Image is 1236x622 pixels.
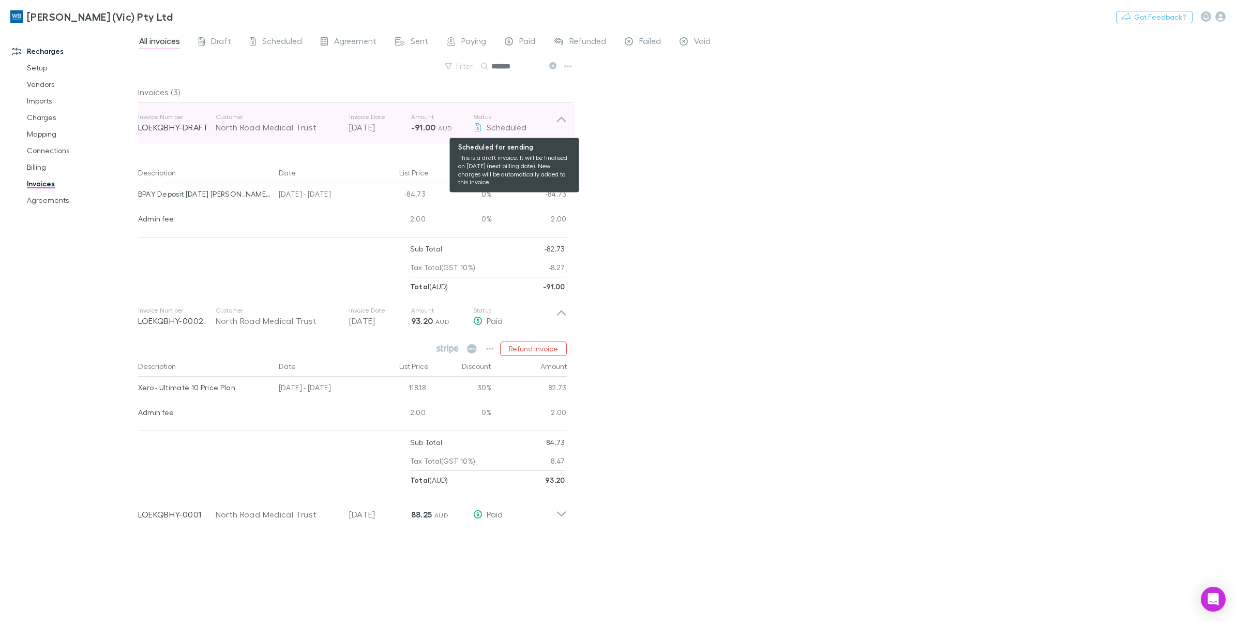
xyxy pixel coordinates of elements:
[130,490,575,531] div: LOEKQBHY-0001North Road Medical Trust[DATE]88.25 AUDPaid
[434,511,448,519] span: AUD
[440,60,479,72] button: Filter
[545,476,565,484] strong: 93.20
[139,36,180,49] span: All invoices
[545,240,565,258] p: -82.73
[275,183,368,208] div: [DATE] - [DATE]
[17,93,146,109] a: Imports
[430,377,492,402] div: 30%
[4,4,179,29] a: [PERSON_NAME] (Vic) Pty Ltd
[492,183,567,208] div: -84.73
[492,377,567,402] div: 82.73
[430,183,492,208] div: 0%
[211,36,231,49] span: Draft
[694,36,711,49] span: Void
[349,315,411,327] p: [DATE]
[569,36,606,49] span: Refunded
[216,121,339,134] div: North Road Medical Trust
[504,148,531,162] span: Available when invoice is finalised
[543,282,565,291] strong: -91.00
[216,508,339,521] div: North Road Medical Trust
[349,121,411,134] p: [DATE]
[2,43,146,60] a: Recharges
[17,126,146,142] a: Mapping
[368,402,430,426] div: 2.00
[500,342,567,356] button: Refund Invoice
[368,377,430,402] div: 118.18
[368,208,430,233] div: 2.00
[410,471,448,490] p: ( AUD )
[216,113,339,121] p: Customer
[473,113,556,121] p: Status
[487,316,503,325] span: Paid
[17,192,146,209] a: Agreements
[411,36,428,49] span: Sent
[138,508,216,521] p: LOEKQBHY-0001
[549,258,565,277] p: -8.27
[334,36,376,49] span: Agreement
[216,315,339,327] div: North Road Medical Trust
[435,318,449,325] span: AUD
[411,316,433,326] strong: 93.20
[410,240,443,258] p: Sub Total
[546,433,565,452] p: 84.73
[438,124,452,132] span: AUD
[410,277,448,296] p: ( AUD )
[461,36,486,49] span: Paying
[349,113,411,121] p: Invoice Date
[430,208,492,233] div: 0%
[410,258,476,277] p: Tax Total (GST 10%)
[138,121,216,134] p: LOEKQBHY-DRAFT
[410,433,443,452] p: Sub Total
[1116,11,1193,23] button: Got Feedback?
[27,10,173,23] h3: [PERSON_NAME] (Vic) Pty Ltd
[519,36,535,49] span: Paid
[410,282,430,291] strong: Total
[349,306,411,315] p: Invoice Date
[1201,587,1226,612] div: Open Intercom Messenger
[138,113,216,121] p: Invoice Number
[17,175,146,192] a: Invoices
[17,109,146,126] a: Charges
[138,402,271,423] div: Admin fee
[410,452,476,470] p: Tax Total (GST 10%)
[17,60,146,76] a: Setup
[262,36,302,49] span: Scheduled
[349,508,411,521] p: [DATE]
[492,208,567,233] div: 2.00
[138,183,271,205] div: BPAY Deposit [DATE] [PERSON_NAME]-[DATE]
[17,76,146,93] a: Vendors
[216,306,339,315] p: Customer
[487,509,503,519] span: Paid
[138,208,271,230] div: Admin fee
[410,476,430,484] strong: Total
[639,36,661,49] span: Failed
[275,377,368,402] div: [DATE] - [DATE]
[487,122,526,132] span: Scheduled
[138,377,271,398] div: Xero - Ultimate 10 Price Plan
[138,315,216,327] p: LOEKQBHY-0002
[17,159,146,175] a: Billing
[17,142,146,159] a: Connections
[10,10,23,23] img: William Buck (Vic) Pty Ltd's Logo
[411,122,436,132] strong: -91.00
[551,452,565,470] p: 8.47
[368,183,430,208] div: -84.73
[411,113,473,121] p: Amount
[130,102,575,144] div: Invoice NumberLOEKQBHY-DRAFTCustomerNorth Road Medical TrustInvoice Date[DATE]Amount-91.00 AUDStatus
[534,148,549,162] span: Available when invoice is finalised
[411,306,473,315] p: Amount
[138,306,216,315] p: Invoice Number
[492,402,567,426] div: 2.00
[430,402,492,426] div: 0%
[473,306,556,315] p: Status
[411,509,432,520] strong: 88.25
[130,296,575,337] div: Invoice NumberLOEKQBHY-0002CustomerNorth Road Medical TrustInvoice Date[DATE]Amount93.20 AUDStatu...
